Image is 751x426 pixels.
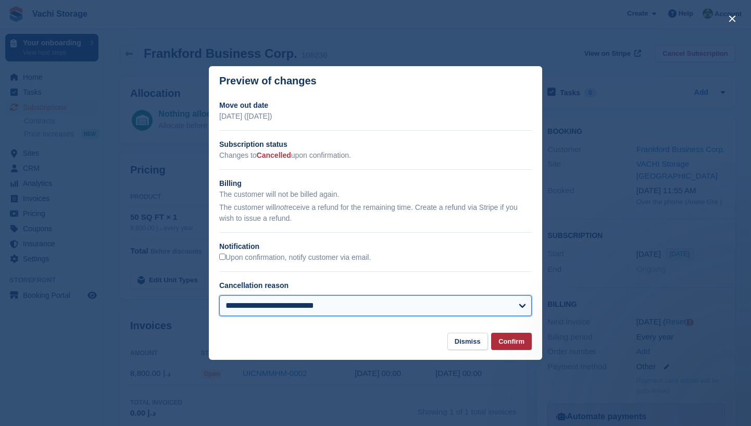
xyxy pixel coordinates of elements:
[219,254,226,260] input: Upon confirmation, notify customer via email.
[257,151,291,159] span: Cancelled
[491,333,532,350] button: Confirm
[447,333,488,350] button: Dismiss
[219,241,532,252] h2: Notification
[219,253,371,262] label: Upon confirmation, notify customer via email.
[219,75,317,87] p: Preview of changes
[219,178,532,189] h2: Billing
[219,111,532,122] p: [DATE] ([DATE])
[724,10,741,27] button: close
[219,150,532,161] p: Changes to upon confirmation.
[219,281,289,290] label: Cancellation reason
[219,100,532,111] h2: Move out date
[219,139,532,150] h2: Subscription status
[219,189,532,200] p: The customer will not be billed again.
[276,203,286,211] em: not
[219,202,532,224] p: The customer will receive a refund for the remaining time. Create a refund via Stripe if you wish...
